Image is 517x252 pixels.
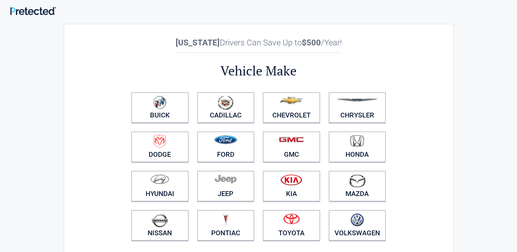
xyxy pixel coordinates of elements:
img: cadillac [218,96,233,110]
b: [US_STATE] [176,38,220,47]
a: Mazda [329,171,386,201]
img: Main Logo [10,7,56,15]
img: volkswagen [351,213,364,227]
h2: Vehicle Make [127,62,390,80]
a: Toyota [263,210,320,241]
img: chevrolet [280,97,303,104]
a: Ford [197,131,255,162]
img: chrysler [336,99,378,102]
img: kia [281,174,302,185]
a: GMC [263,131,320,162]
img: hyundai [150,174,169,184]
img: toyota [283,213,300,224]
a: Jeep [197,171,255,201]
img: mazda [349,174,366,187]
a: Honda [329,131,386,162]
img: honda [350,135,364,147]
a: Chrysler [329,92,386,123]
img: buick [153,96,166,109]
a: Cadillac [197,92,255,123]
b: $500 [302,38,321,47]
a: Buick [131,92,189,123]
a: Pontiac [197,210,255,241]
a: Chevrolet [263,92,320,123]
img: ford [214,135,237,144]
a: Nissan [131,210,189,241]
h2: Drivers Can Save Up to /Year [127,38,390,47]
img: jeep [215,174,236,184]
a: Dodge [131,131,189,162]
img: pontiac [222,213,229,226]
a: Kia [263,171,320,201]
img: nissan [152,213,168,227]
a: Hyundai [131,171,189,201]
img: gmc [279,137,304,142]
img: dodge [154,135,166,148]
a: Volkswagen [329,210,386,241]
